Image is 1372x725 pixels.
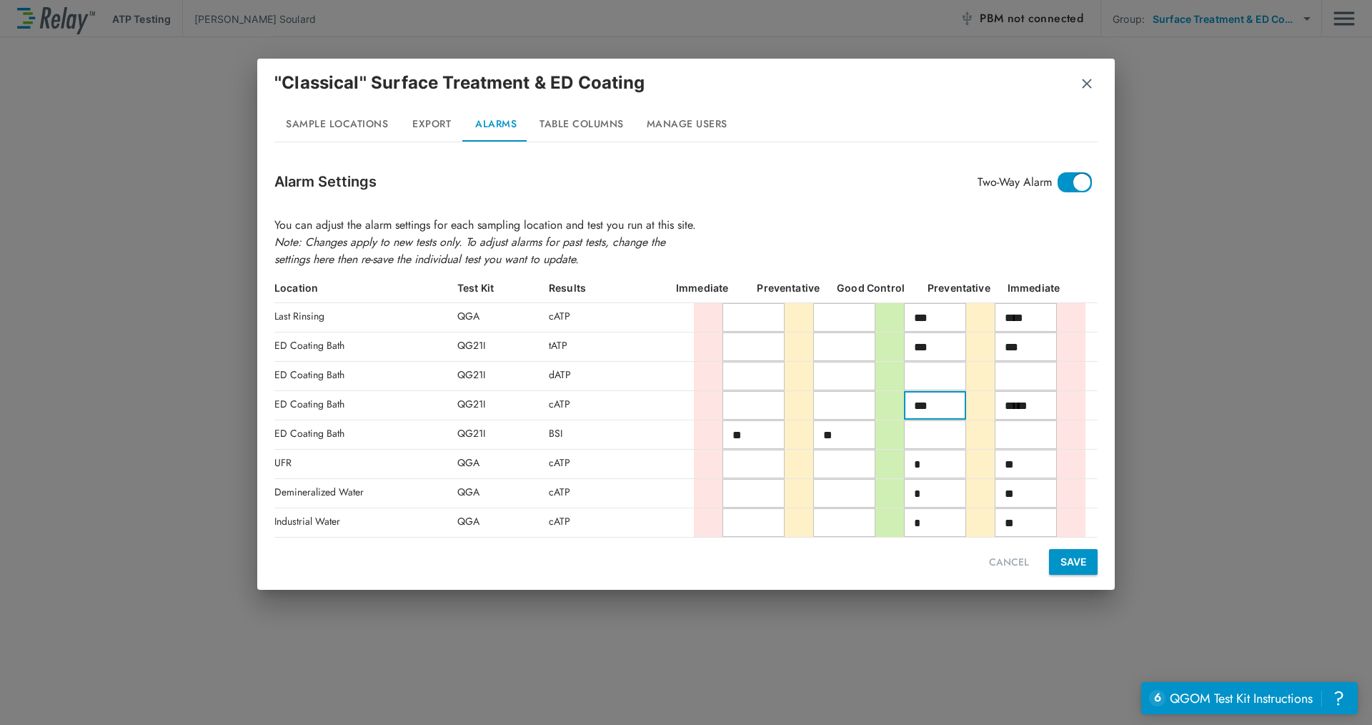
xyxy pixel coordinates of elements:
div: cATP [549,479,640,508]
div: Immediate [676,280,728,297]
div: QGA [457,508,549,537]
button: Alarms [464,107,528,142]
div: QGA [457,450,549,478]
button: Manage Users [635,107,739,142]
span: Two-Way Alarm [978,174,1052,191]
button: Table Columns [528,107,635,142]
div: Industrial Water [274,508,457,537]
div: ED Coating Bath [274,332,457,361]
div: QG21I [457,362,549,390]
div: Location [274,280,457,297]
p: You can adjust the alarm settings for each sampling location and test you run at this site. [274,217,1098,268]
p: Alarm Settings [274,171,377,192]
div: QG21I [457,420,549,449]
div: cATP [549,391,640,420]
div: Preventative [928,280,990,297]
div: QG21I [457,391,549,420]
div: ED Coating Bath [274,420,457,449]
div: ED Coating Bath [274,391,457,420]
em: Note: Changes apply to new tests only. To adjust alarms for past tests, change the settings here ... [274,234,665,267]
iframe: Resource center [1141,682,1358,714]
button: Export [399,107,464,142]
div: Immediate [1008,280,1060,297]
div: ED Coating Bath [274,362,457,390]
div: QGA [457,303,549,332]
div: Demineralized Water [274,479,457,508]
p: ''Classical'' Surface Treatment & ED Coating [274,70,645,96]
div: BSI [549,420,640,449]
img: Remove [1080,77,1094,91]
div: cATP [549,303,640,332]
div: dATP [549,362,640,390]
div: cATP [549,508,640,537]
div: Test Kit [457,280,549,297]
button: SAVE [1049,549,1098,575]
div: QG21I [457,332,549,361]
div: Last Rinsing [274,303,457,332]
button: CANCEL [983,549,1035,576]
button: Sample Locations [274,107,399,142]
div: Results [549,280,640,297]
div: UFR [274,450,457,478]
div: cATP [549,450,640,478]
div: tATP [549,332,640,361]
div: Good Control [837,280,905,297]
div: QGA [457,479,549,508]
div: Preventative [757,280,820,297]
